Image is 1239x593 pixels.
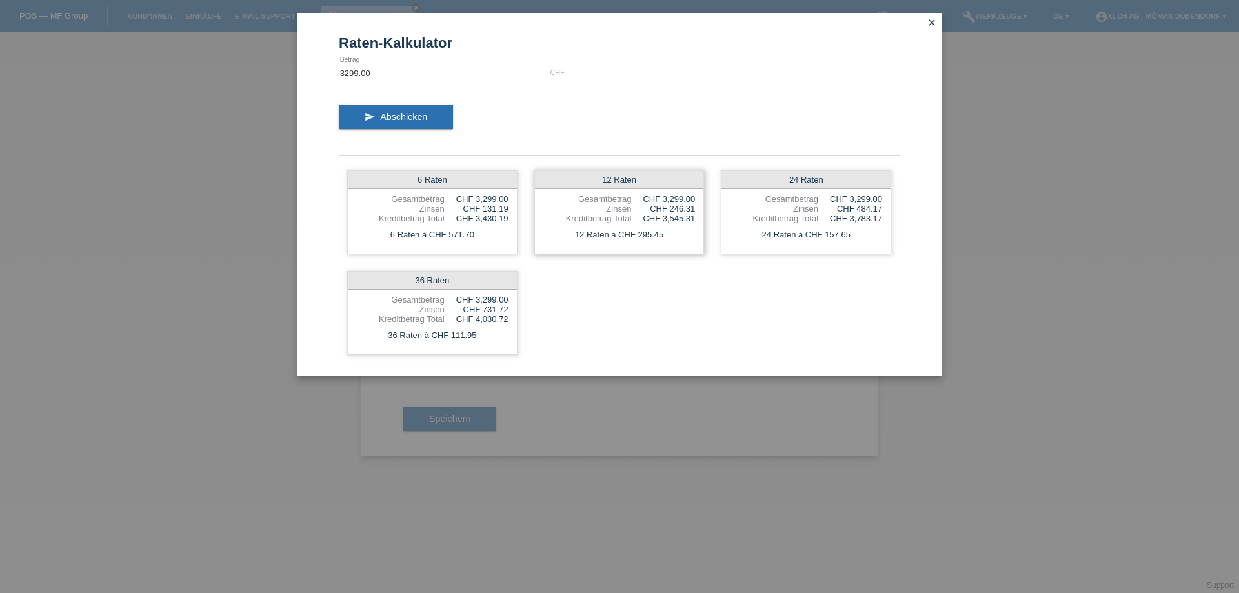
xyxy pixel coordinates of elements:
[356,194,445,204] div: Gesamtbetrag
[445,295,509,305] div: CHF 3,299.00
[339,105,453,129] button: send Abschicken
[445,204,509,214] div: CHF 131.19
[445,305,509,314] div: CHF 731.72
[339,35,900,51] h1: Raten-Kalkulator
[543,214,632,223] div: Kreditbetrag Total
[356,295,445,305] div: Gesamtbetrag
[543,194,632,204] div: Gesamtbetrag
[535,226,704,243] div: 12 Raten à CHF 295.45
[445,194,509,204] div: CHF 3,299.00
[631,194,695,204] div: CHF 3,299.00
[365,112,375,122] i: send
[348,226,517,243] div: 6 Raten à CHF 571.70
[535,171,704,189] div: 12 Raten
[445,214,509,223] div: CHF 3,430.19
[730,194,818,204] div: Gesamtbetrag
[380,112,427,122] span: Abschicken
[818,194,882,204] div: CHF 3,299.00
[631,214,695,223] div: CHF 3,545.31
[730,214,818,223] div: Kreditbetrag Total
[818,204,882,214] div: CHF 484.17
[818,214,882,223] div: CHF 3,783.17
[923,16,940,31] a: close
[543,204,632,214] div: Zinsen
[721,226,891,243] div: 24 Raten à CHF 157.65
[445,314,509,324] div: CHF 4,030.72
[550,68,565,76] div: CHF
[631,204,695,214] div: CHF 246.31
[730,204,818,214] div: Zinsen
[348,171,517,189] div: 6 Raten
[356,314,445,324] div: Kreditbetrag Total
[348,327,517,344] div: 36 Raten à CHF 111.95
[348,272,517,290] div: 36 Raten
[927,17,937,28] i: close
[356,305,445,314] div: Zinsen
[356,204,445,214] div: Zinsen
[356,214,445,223] div: Kreditbetrag Total
[721,171,891,189] div: 24 Raten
